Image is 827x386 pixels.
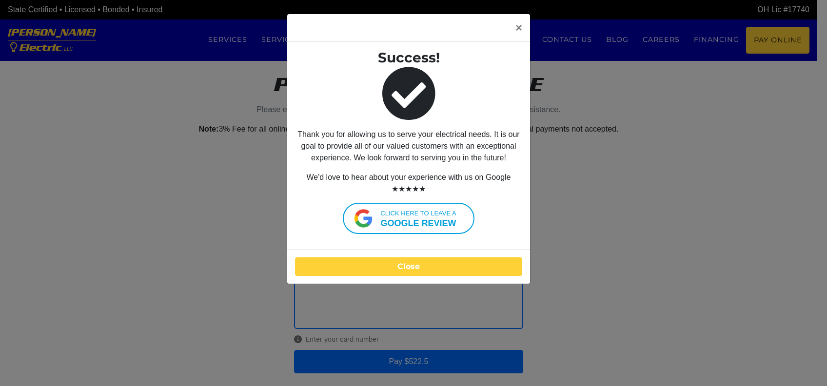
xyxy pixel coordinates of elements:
button: Close [295,257,522,276]
p: Thank you for allowing us to serve your electrical needs. It is our goal to provide all of our va... [295,129,522,164]
strong: google review [368,218,469,228]
h3: Success! [295,50,522,66]
p: We'd love to hear about your experience with us on Google ★★★★★ [295,172,522,195]
span: × [515,22,522,34]
a: Click here to leave agoogle review [343,203,474,234]
button: Close [303,14,530,41]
